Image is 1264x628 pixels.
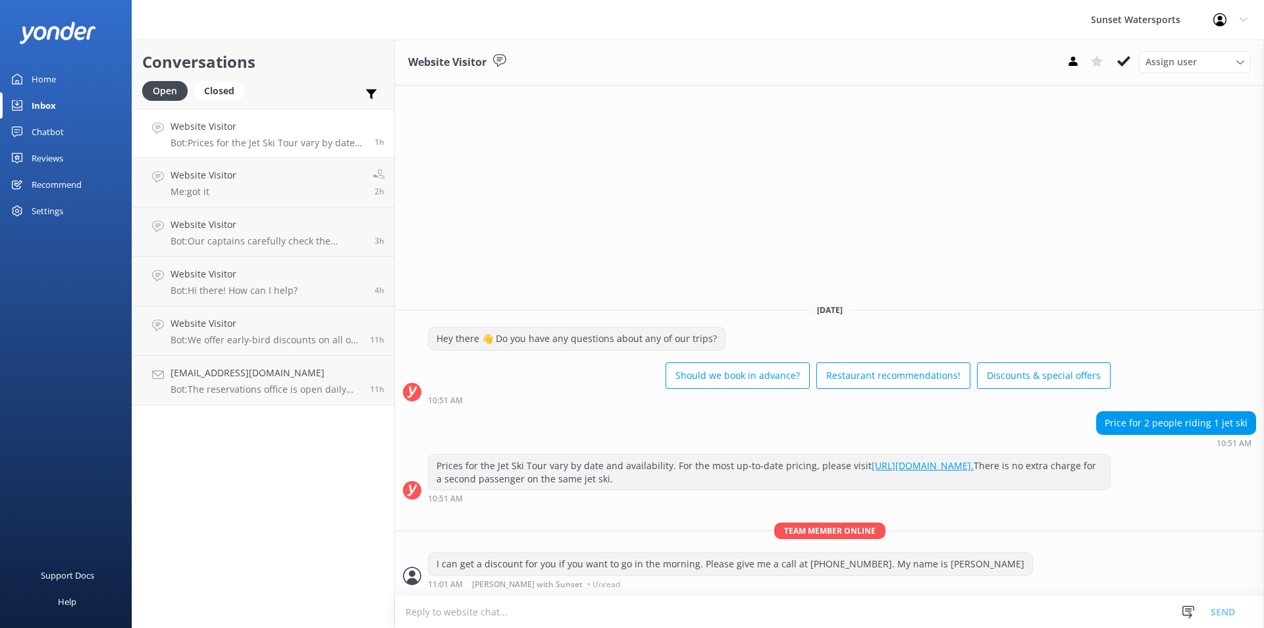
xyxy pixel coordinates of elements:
[429,553,1032,575] div: I can get a discount for you if you want to go in the morning. Please give me a call at [PHONE_NU...
[1096,438,1256,447] div: 09:51am 10-Aug-2025 (UTC -05:00) America/Cancun
[375,136,384,148] span: 09:51am 10-Aug-2025 (UTC -05:00) America/Cancun
[32,171,82,198] div: Recommend
[774,523,885,539] span: Team member online
[132,306,394,356] a: Website VisitorBot:We offer early-bird discounts on all of our morning trips. When you book direc...
[171,267,298,281] h4: Website Visitor
[428,579,1033,588] div: 10:01am 10-Aug-2025 (UTC -05:00) America/Cancun
[1097,412,1255,434] div: Price for 2 people riding 1 jet ski
[132,158,394,208] a: Website VisitorMe:got it2h
[171,384,360,395] p: Bot: The reservations office is open daily from 8am to 11pm.
[428,494,1111,503] div: 09:51am 10-Aug-2025 (UTC -05:00) America/Cancun
[472,581,583,588] span: [PERSON_NAME] with Sunset
[1139,51,1251,72] div: Assign User
[1145,55,1197,69] span: Assign user
[41,562,94,588] div: Support Docs
[977,362,1111,389] button: Discounts & special offers
[132,208,394,257] a: Website VisitorBot:Our captains carefully check the weather on the day of your trip. If condition...
[872,459,974,472] a: [URL][DOMAIN_NAME].
[32,119,64,145] div: Chatbot
[194,81,244,101] div: Closed
[132,109,394,158] a: Website VisitorBot:Prices for the Jet Ski Tour vary by date and availability. For the most up-to-...
[194,83,251,98] a: Closed
[171,366,360,380] h4: [EMAIL_ADDRESS][DOMAIN_NAME]
[171,235,365,247] p: Bot: Our captains carefully check the weather on the day of your trip. If conditions are unsafe, ...
[32,92,56,119] div: Inbox
[375,186,384,197] span: 09:13am 10-Aug-2025 (UTC -05:00) America/Cancun
[428,397,463,405] strong: 10:51 AM
[171,119,365,134] h4: Website Visitor
[375,285,384,296] span: 06:57am 10-Aug-2025 (UTC -05:00) America/Cancun
[171,217,365,232] h4: Website Visitor
[370,334,384,345] span: 12:20am 10-Aug-2025 (UTC -05:00) America/Cancun
[428,495,463,503] strong: 10:51 AM
[666,362,810,389] button: Should we book in advance?
[132,356,394,405] a: [EMAIL_ADDRESS][DOMAIN_NAME]Bot:The reservations office is open daily from 8am to 11pm.11h
[142,49,384,74] h2: Conversations
[375,235,384,246] span: 07:46am 10-Aug-2025 (UTC -05:00) America/Cancun
[32,66,56,92] div: Home
[408,54,487,71] h3: Website Visitor
[428,395,1111,405] div: 09:51am 10-Aug-2025 (UTC -05:00) America/Cancun
[429,455,1110,490] div: Prices for the Jet Ski Tour vary by date and availability. For the most up-to-date pricing, pleas...
[587,581,620,588] span: • Unread
[58,588,76,615] div: Help
[142,83,194,98] a: Open
[816,362,970,389] button: Restaurant recommendations!
[171,168,236,183] h4: Website Visitor
[171,285,298,297] p: Bot: Hi there! How can I help?
[171,316,360,331] h4: Website Visitor
[142,81,188,101] div: Open
[171,137,365,149] p: Bot: Prices for the Jet Ski Tour vary by date and availability. For the most up-to-date pricing, ...
[171,186,236,198] p: Me: got it
[1217,440,1251,447] strong: 10:51 AM
[132,257,394,306] a: Website VisitorBot:Hi there! How can I help?4h
[20,22,95,43] img: yonder-white-logo.png
[32,145,63,171] div: Reviews
[370,384,384,395] span: 12:11am 10-Aug-2025 (UTC -05:00) America/Cancun
[809,304,851,316] span: [DATE]
[429,328,725,350] div: Hey there 👋 Do you have any questions about any of our trips?
[428,581,463,588] strong: 11:01 AM
[171,334,360,346] p: Bot: We offer early-bird discounts on all of our morning trips. When you book direct, we guarante...
[32,198,63,224] div: Settings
